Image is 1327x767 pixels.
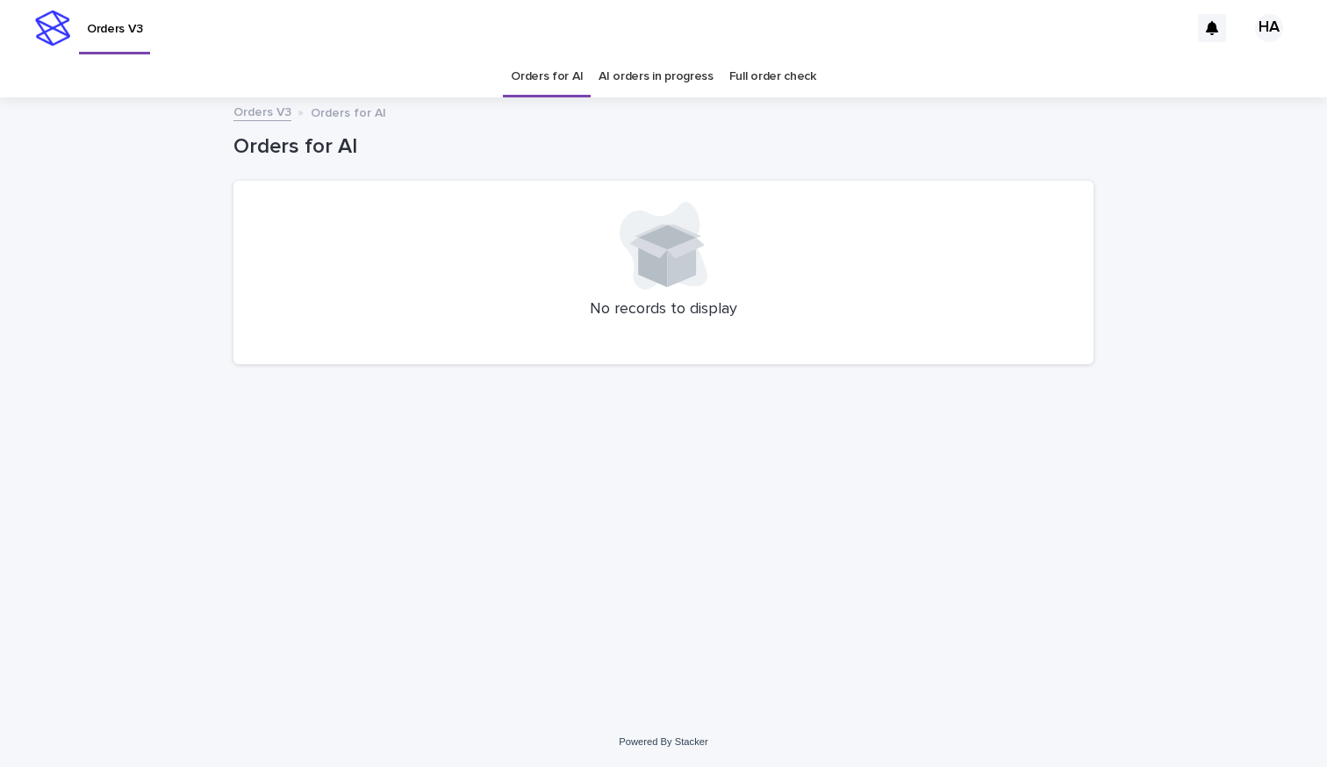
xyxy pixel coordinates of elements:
a: Powered By Stacker [619,736,707,747]
p: No records to display [255,300,1072,319]
h1: Orders for AI [233,134,1094,160]
a: AI orders in progress [599,56,714,97]
a: Full order check [729,56,816,97]
a: Orders for AI [511,56,583,97]
div: HA [1255,14,1283,42]
a: Orders V3 [233,101,291,121]
img: stacker-logo-s-only.png [35,11,70,46]
p: Orders for AI [311,102,386,121]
